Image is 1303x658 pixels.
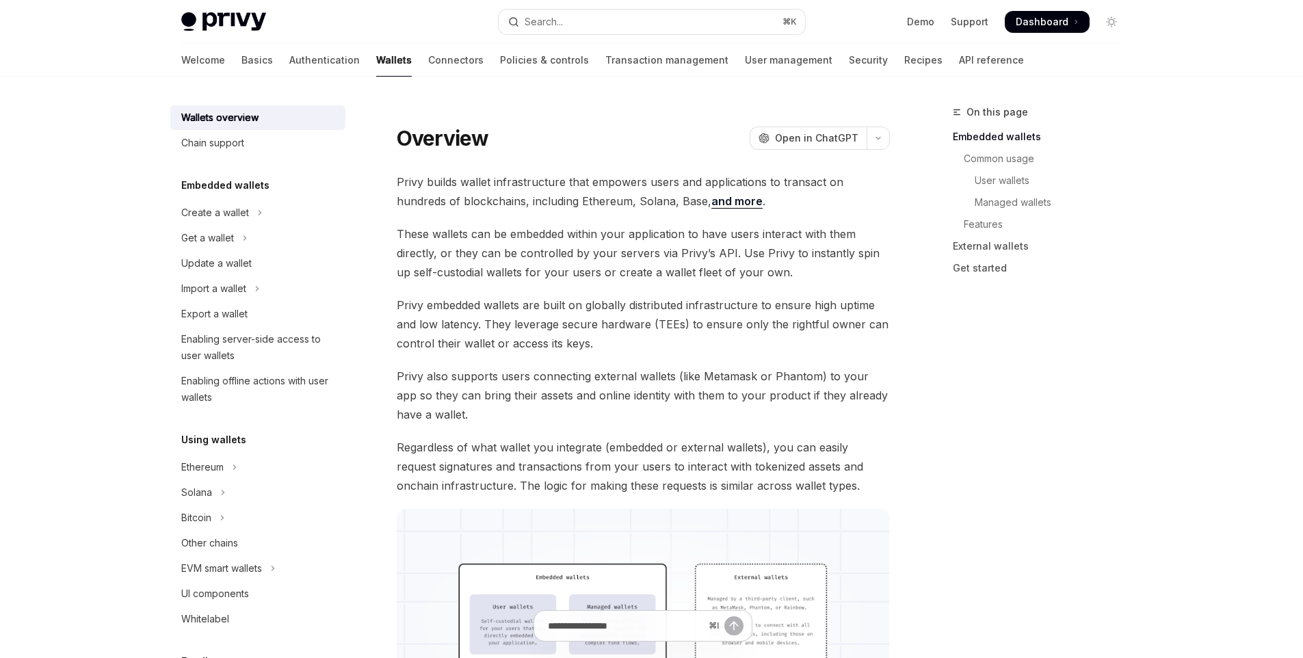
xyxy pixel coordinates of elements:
img: light logo [181,12,266,31]
a: Common usage [953,148,1133,170]
span: Dashboard [1016,15,1068,29]
span: Privy embedded wallets are built on globally distributed infrastructure to ensure high uptime and... [397,295,890,353]
span: Open in ChatGPT [775,131,858,145]
h1: Overview [397,126,489,150]
a: Whitelabel [170,607,345,631]
div: Search... [525,14,563,30]
div: Wallets overview [181,109,259,126]
a: Managed wallets [953,192,1133,213]
div: Create a wallet [181,205,249,221]
div: Ethereum [181,459,224,475]
button: Open in ChatGPT [750,127,867,150]
a: Wallets overview [170,105,345,130]
a: Welcome [181,44,225,77]
button: Toggle Bitcoin section [170,505,345,530]
button: Toggle Solana section [170,480,345,505]
a: Demo [907,15,934,29]
button: Toggle Create a wallet section [170,200,345,225]
a: Other chains [170,531,345,555]
span: Privy builds wallet infrastructure that empowers users and applications to transact on hundreds o... [397,172,890,211]
span: Privy also supports users connecting external wallets (like Metamask or Phantom) to your app so t... [397,367,890,424]
a: Features [953,213,1133,235]
button: Toggle Import a wallet section [170,276,345,301]
a: User management [745,44,832,77]
a: Authentication [289,44,360,77]
div: Other chains [181,535,238,551]
a: User wallets [953,170,1133,192]
div: Whitelabel [181,611,229,627]
button: Toggle dark mode [1101,11,1122,33]
a: Policies & controls [500,44,589,77]
a: Security [849,44,888,77]
a: Wallets [376,44,412,77]
div: Solana [181,484,212,501]
input: Ask a question... [548,611,703,641]
div: Chain support [181,135,244,151]
a: External wallets [953,235,1133,257]
a: Export a wallet [170,302,345,326]
h5: Embedded wallets [181,177,269,194]
a: Embedded wallets [953,126,1133,148]
a: Dashboard [1005,11,1090,33]
a: Enabling server-side access to user wallets [170,327,345,368]
a: UI components [170,581,345,606]
div: EVM smart wallets [181,560,262,577]
span: ⌘ K [782,16,797,27]
button: Toggle EVM smart wallets section [170,556,345,581]
a: and more [711,194,763,209]
div: Bitcoin [181,510,211,526]
button: Toggle Ethereum section [170,455,345,479]
span: Regardless of what wallet you integrate (embedded or external wallets), you can easily request si... [397,438,890,495]
div: UI components [181,585,249,602]
a: Enabling offline actions with user wallets [170,369,345,410]
div: Get a wallet [181,230,234,246]
button: Toggle Get a wallet section [170,226,345,250]
a: Recipes [904,44,943,77]
span: On this page [966,104,1028,120]
button: Send message [724,616,743,635]
div: Export a wallet [181,306,248,322]
a: Connectors [428,44,484,77]
div: Import a wallet [181,280,246,297]
a: API reference [959,44,1024,77]
div: Enabling offline actions with user wallets [181,373,337,406]
div: Update a wallet [181,255,252,272]
a: Support [951,15,988,29]
a: Basics [241,44,273,77]
h5: Using wallets [181,432,246,448]
span: These wallets can be embedded within your application to have users interact with them directly, ... [397,224,890,282]
div: Enabling server-side access to user wallets [181,331,337,364]
a: Chain support [170,131,345,155]
button: Open search [499,10,805,34]
a: Get started [953,257,1133,279]
a: Transaction management [605,44,728,77]
a: Update a wallet [170,251,345,276]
